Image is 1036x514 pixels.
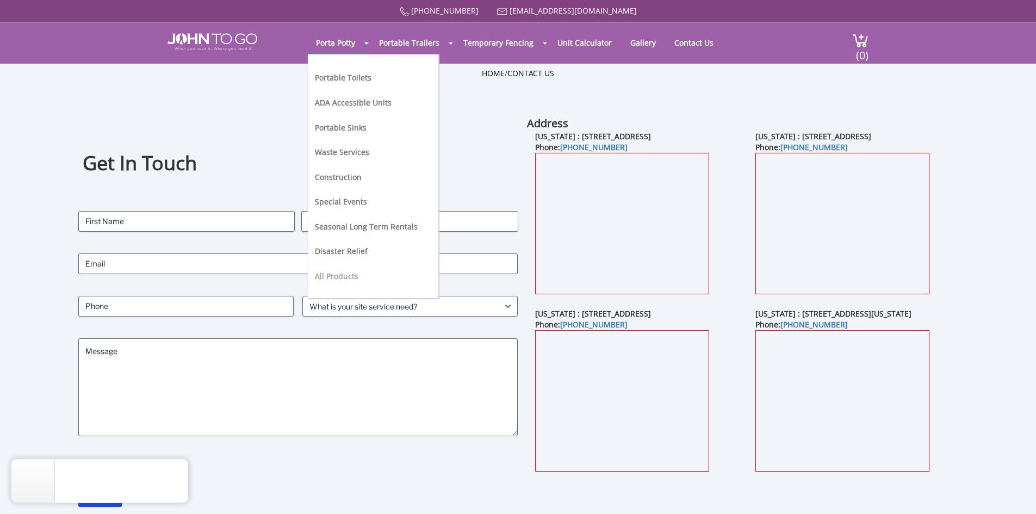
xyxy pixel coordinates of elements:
[755,131,871,141] b: [US_STATE] : [STREET_ADDRESS]
[535,142,628,152] b: Phone:
[455,32,542,53] a: Temporary Fencing
[510,5,637,16] a: [EMAIL_ADDRESS][DOMAIN_NAME]
[411,5,479,16] a: [PHONE_NUMBER]
[755,319,848,330] b: Phone:
[755,308,911,319] b: [US_STATE] : [STREET_ADDRESS][US_STATE]
[560,319,628,330] a: [PHONE_NUMBER]
[78,253,518,274] input: Email
[666,32,722,53] a: Contact Us
[855,39,868,63] span: (0)
[535,131,651,141] b: [US_STATE] : [STREET_ADDRESS]
[852,33,868,48] img: cart a
[301,211,518,232] input: Last Name
[560,142,628,152] a: [PHONE_NUMBER]
[780,319,848,330] a: [PHONE_NUMBER]
[535,319,628,330] b: Phone:
[497,8,507,15] img: Mail
[371,32,448,53] a: Portable Trailers
[400,7,409,16] img: Call
[622,32,664,53] a: Gallery
[482,68,505,78] a: Home
[755,142,848,152] b: Phone:
[78,211,295,232] input: First Name
[780,142,848,152] a: [PHONE_NUMBER]
[507,68,554,78] a: Contact Us
[168,33,257,51] img: JOHN to go
[535,308,651,319] b: [US_STATE] : [STREET_ADDRESS]
[78,296,294,317] input: Phone
[308,32,363,53] a: Porta Potty
[78,458,518,469] label: CAPTCHA
[527,116,568,131] b: Address
[549,32,620,53] a: Unit Calculator
[482,68,554,79] ul: /
[83,150,513,177] h1: Get In Touch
